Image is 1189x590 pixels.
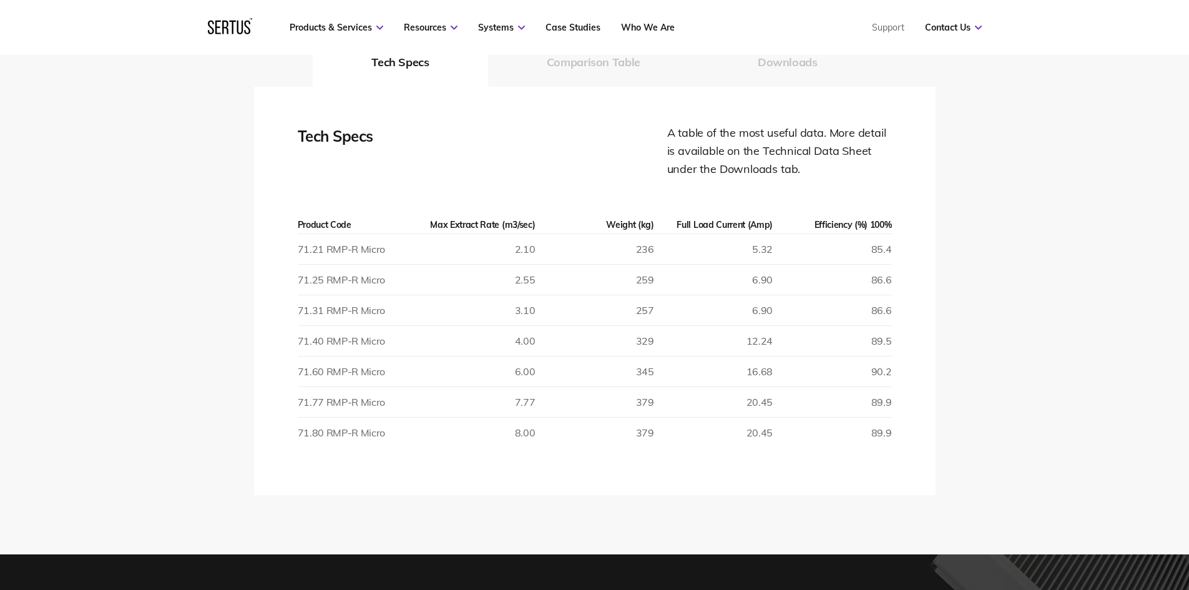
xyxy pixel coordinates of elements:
div: Tech Specs [298,124,423,178]
a: Resources [404,22,457,33]
a: Products & Services [290,22,383,33]
td: 345 [535,356,653,386]
td: 71.31 RMP-R Micro [298,295,416,325]
th: Efficiency (%) 100% [773,216,891,234]
td: 20.45 [654,386,773,417]
td: 3.10 [416,295,535,325]
td: 71.25 RMP-R Micro [298,264,416,295]
button: Comparison Table [488,37,699,87]
td: 89.9 [773,417,891,448]
td: 5.32 [654,234,773,264]
td: 6.00 [416,356,535,386]
td: 89.5 [773,325,891,356]
td: 236 [535,234,653,264]
td: 2.10 [416,234,535,264]
td: 4.00 [416,325,535,356]
td: 20.45 [654,417,773,448]
a: Contact Us [925,22,982,33]
a: Case Studies [546,22,600,33]
button: Downloads [699,37,876,87]
td: 71.40 RMP-R Micro [298,325,416,356]
td: 7.77 [416,386,535,417]
a: Who We Are [621,22,675,33]
td: 71.60 RMP-R Micro [298,356,416,386]
td: 71.77 RMP-R Micro [298,386,416,417]
td: 86.6 [773,264,891,295]
td: 71.80 RMP-R Micro [298,417,416,448]
th: Max Extract Rate (m3/sec) [416,216,535,234]
td: 8.00 [416,417,535,448]
td: 329 [535,325,653,356]
td: 2.55 [416,264,535,295]
td: 6.90 [654,264,773,295]
th: Full Load Current (Amp) [654,216,773,234]
td: 379 [535,386,653,417]
td: 86.6 [773,295,891,325]
th: Product Code [298,216,416,234]
td: 90.2 [773,356,891,386]
div: A table of the most useful data. More detail is available on the Technical Data Sheet under the D... [667,124,892,178]
td: 6.90 [654,295,773,325]
td: 379 [535,417,653,448]
a: Support [872,22,904,33]
iframe: Chat Widget [964,445,1189,590]
td: 89.9 [773,386,891,417]
td: 257 [535,295,653,325]
td: 16.68 [654,356,773,386]
td: 259 [535,264,653,295]
th: Weight (kg) [535,216,653,234]
td: 71.21 RMP-R Micro [298,234,416,264]
td: 85.4 [773,234,891,264]
a: Systems [478,22,525,33]
td: 12.24 [654,325,773,356]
